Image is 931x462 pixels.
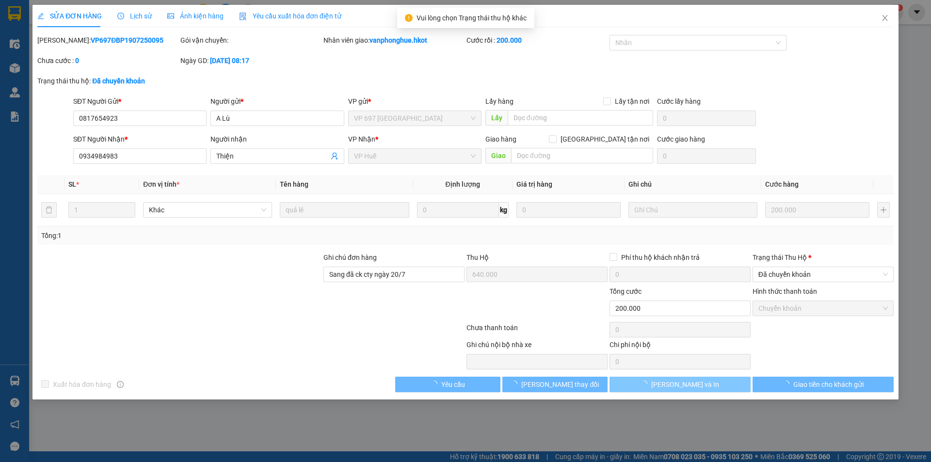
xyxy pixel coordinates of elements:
[405,14,413,22] span: exclamation-circle
[37,35,178,46] div: [PERSON_NAME]:
[210,134,344,144] div: Người nhận
[417,14,527,22] span: Vui lòng chọn Trạng thái thu hộ khác
[149,203,266,217] span: Khác
[753,252,894,263] div: Trạng thái Thu Hộ
[485,97,514,105] span: Lấy hàng
[91,36,163,44] b: VP697ĐBP1907250095
[617,252,704,263] span: Phí thu hộ khách nhận trả
[485,135,516,143] span: Giao hàng
[323,35,465,46] div: Nhân viên giao:
[485,148,511,163] span: Giao
[625,175,761,194] th: Ghi chú
[753,377,894,392] button: Giao tiền cho khách gửi
[793,379,864,390] span: Giao tiền cho khách gửi
[49,379,115,390] span: Xuất hóa đơn hàng
[651,379,719,390] span: [PERSON_NAME] và In
[41,202,57,218] button: delete
[143,180,179,188] span: Đơn vị tính
[92,77,145,85] b: Đã chuyển khoản
[521,379,599,390] span: [PERSON_NAME] thay đổi
[871,5,899,32] button: Close
[511,381,521,387] span: loading
[516,180,552,188] span: Giá trị hàng
[466,339,608,354] div: Ghi chú nội bộ nhà xe
[239,13,247,20] img: icon
[657,135,705,143] label: Cước giao hàng
[765,202,869,218] input: 0
[354,149,476,163] span: VP Huế
[466,254,489,261] span: Thu Hộ
[41,230,359,241] div: Tổng: 1
[280,180,308,188] span: Tên hàng
[180,55,321,66] div: Ngày GD:
[280,202,409,218] input: VD: Bàn, Ghế
[657,111,756,126] input: Cước lấy hàng
[75,57,79,64] b: 0
[758,301,888,316] span: Chuyển khoản
[508,110,653,126] input: Dọc đường
[395,377,500,392] button: Yêu cầu
[323,254,377,261] label: Ghi chú đơn hàng
[657,97,701,105] label: Cước lấy hàng
[37,13,44,19] span: edit
[446,180,480,188] span: Định lượng
[611,96,653,107] span: Lấy tận nơi
[753,287,817,295] label: Hình thức thanh toán
[37,76,214,86] div: Trạng thái thu hộ:
[167,12,224,20] span: Ảnh kiện hàng
[511,148,653,163] input: Dọc đường
[657,148,756,164] input: Cước giao hàng
[610,377,751,392] button: [PERSON_NAME] và In
[239,12,341,20] span: Yêu cầu xuất hóa đơn điện tử
[180,35,321,46] div: Gói vận chuyển:
[641,381,651,387] span: loading
[466,35,608,46] div: Cước rồi :
[881,14,889,22] span: close
[37,12,102,20] span: SỬA ĐƠN HÀNG
[877,202,890,218] button: plus
[499,202,509,218] span: kg
[628,202,757,218] input: Ghi Chú
[783,381,793,387] span: loading
[348,96,482,107] div: VP gửi
[369,36,427,44] b: vanphonghue.hkot
[117,13,124,19] span: clock-circle
[610,287,642,295] span: Tổng cước
[331,152,338,160] span: user-add
[516,202,621,218] input: 0
[73,96,207,107] div: SĐT Người Gửi
[431,381,441,387] span: loading
[117,12,152,20] span: Lịch sử
[323,267,465,282] input: Ghi chú đơn hàng
[210,57,249,64] b: [DATE] 08:17
[354,111,476,126] span: VP 697 Điện Biên Phủ
[348,135,375,143] span: VP Nhận
[765,180,799,188] span: Cước hàng
[68,180,76,188] span: SL
[502,377,608,392] button: [PERSON_NAME] thay đổi
[758,267,888,282] span: Đã chuyển khoản
[485,110,508,126] span: Lấy
[117,381,124,388] span: info-circle
[465,322,609,339] div: Chưa thanh toán
[167,13,174,19] span: picture
[610,339,751,354] div: Chi phí nội bộ
[210,96,344,107] div: Người gửi
[441,379,465,390] span: Yêu cầu
[557,134,653,144] span: [GEOGRAPHIC_DATA] tận nơi
[497,36,522,44] b: 200.000
[73,134,207,144] div: SĐT Người Nhận
[37,55,178,66] div: Chưa cước :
